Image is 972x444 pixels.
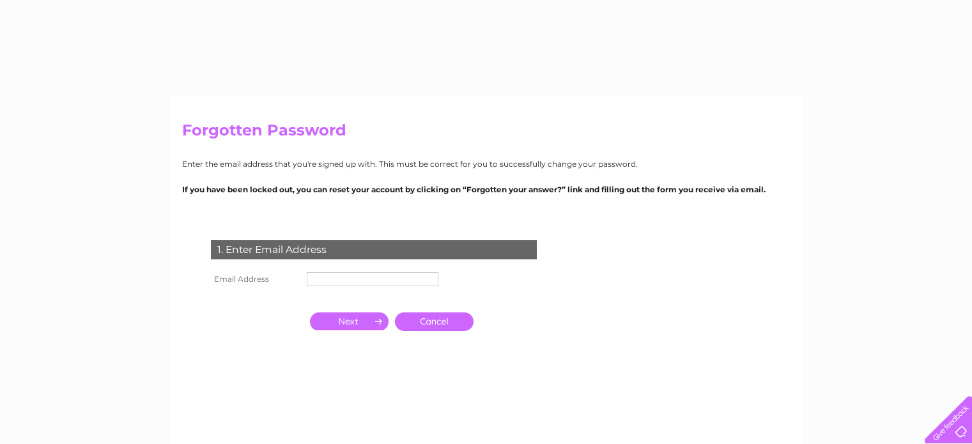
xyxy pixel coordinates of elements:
[182,121,791,146] h2: Forgotten Password
[182,158,791,170] p: Enter the email address that you're signed up with. This must be correct for you to successfully ...
[395,312,474,331] a: Cancel
[182,183,791,195] p: If you have been locked out, you can reset your account by clicking on “Forgotten your answer?” l...
[211,240,537,259] div: 1. Enter Email Address
[208,269,304,289] th: Email Address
